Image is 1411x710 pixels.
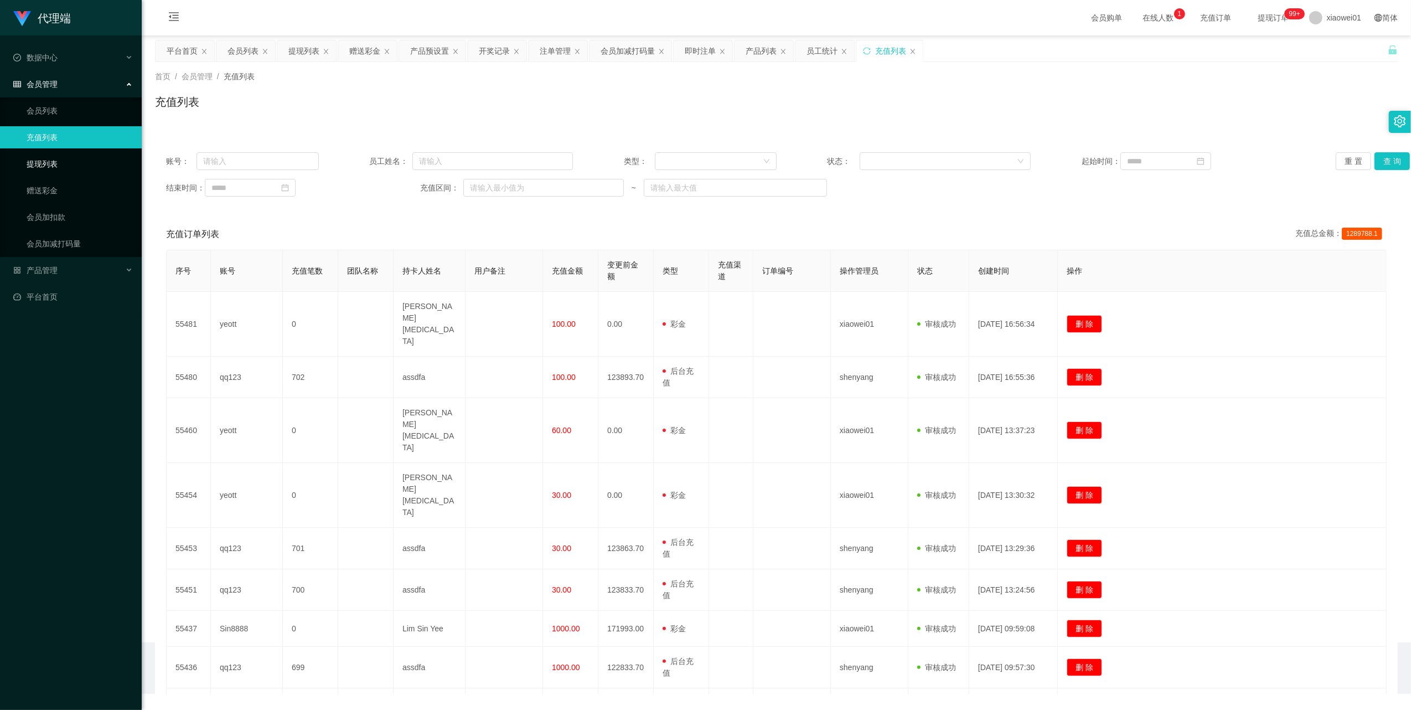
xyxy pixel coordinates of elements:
td: [DATE] 09:59:08 [969,611,1058,647]
img: logo.9652507e.png [13,11,31,27]
td: 171993.00 [598,611,654,647]
span: 后台充值 [663,367,694,387]
td: 55436 [167,647,211,688]
input: 请输入最大值 [644,179,828,197]
td: qq123 [211,357,283,398]
i: 图标: global [1374,14,1382,22]
span: 起始时间： [1082,156,1120,167]
span: 会员管理 [182,72,213,81]
i: 图标: unlock [1388,45,1398,55]
td: [PERSON_NAME][MEDICAL_DATA] [394,463,466,528]
span: 操作 [1067,266,1082,275]
span: 充值区间： [420,182,463,194]
span: 数据中心 [13,53,58,62]
i: 图标: setting [1394,115,1406,127]
i: 图标: down [763,158,770,166]
td: 123833.70 [598,569,654,611]
td: yeott [211,398,283,463]
span: 后台充值 [663,657,694,677]
input: 请输入 [197,152,319,170]
i: 图标: close [323,48,329,55]
span: 审核成功 [917,544,956,553]
span: 60.00 [552,426,571,435]
i: 图标: table [13,80,21,88]
td: 0 [283,611,338,647]
a: 会员加扣款 [27,206,133,228]
div: 平台首页 [167,40,198,61]
td: 55454 [167,463,211,528]
div: 开奖记录 [479,40,510,61]
td: 700 [283,569,338,611]
td: [DATE] 13:24:56 [969,569,1058,611]
i: 图标: sync [863,47,871,55]
span: 100.00 [552,373,576,382]
span: 账号 [220,266,235,275]
td: 699 [283,647,338,688]
sup: 1 [1174,8,1185,19]
td: 55460 [167,398,211,463]
button: 删 除 [1067,620,1102,637]
i: 图标: close [780,48,787,55]
td: [PERSON_NAME][MEDICAL_DATA] [394,398,466,463]
a: 赠送彩金 [27,179,133,202]
input: 请输入最小值为 [463,179,624,197]
i: 图标: check-circle-o [13,54,21,61]
td: 123893.70 [598,357,654,398]
td: 123863.70 [598,528,654,569]
td: [DATE] 16:56:34 [969,292,1058,357]
a: 会员加减打码量 [27,233,133,255]
a: 代理端 [13,13,71,22]
span: 审核成功 [917,585,956,594]
span: ~ [624,182,644,194]
td: qq123 [211,528,283,569]
span: 审核成功 [917,491,956,500]
i: 图标: close [574,48,581,55]
td: xiaowei01 [831,398,908,463]
span: 彩金 [663,320,686,328]
span: 审核成功 [917,426,956,435]
i: 图标: close [513,48,520,55]
div: 提现列表 [288,40,319,61]
button: 删 除 [1067,658,1102,676]
span: 会员管理 [13,80,58,89]
span: 30.00 [552,585,571,594]
i: 图标: menu-fold [155,1,193,36]
td: assdfa [394,528,466,569]
span: 充值订单列表 [166,228,219,241]
td: [DATE] 13:37:23 [969,398,1058,463]
td: qq123 [211,647,283,688]
a: 会员列表 [27,100,133,122]
td: assdfa [394,357,466,398]
td: Lim Sin Yee [394,611,466,647]
span: 状态 [917,266,933,275]
i: 图标: close [658,48,665,55]
span: 审核成功 [917,320,956,328]
span: 类型： [624,156,655,167]
span: 后台充值 [663,579,694,600]
span: 充值笔数 [292,266,323,275]
span: 团队名称 [347,266,378,275]
input: 请输入 [412,152,573,170]
span: 彩金 [663,624,686,633]
button: 查 询 [1374,152,1410,170]
td: 702 [283,357,338,398]
td: 55451 [167,569,211,611]
span: / [175,72,177,81]
i: 图标: close [262,48,268,55]
span: 30.00 [552,491,571,500]
td: 0 [283,292,338,357]
button: 删 除 [1067,421,1102,439]
span: 操作管理员 [840,266,878,275]
span: 用户备注 [474,266,505,275]
span: 在线人数 [1138,14,1180,22]
span: 100.00 [552,320,576,328]
h1: 充值列表 [155,94,199,110]
span: 序号 [175,266,191,275]
button: 删 除 [1067,368,1102,386]
div: 赠送彩金 [349,40,380,61]
span: 充值列表 [224,72,255,81]
i: 图标: close [201,48,208,55]
span: 充值金额 [552,266,583,275]
span: 员工姓名： [370,156,412,167]
td: 55437 [167,611,211,647]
